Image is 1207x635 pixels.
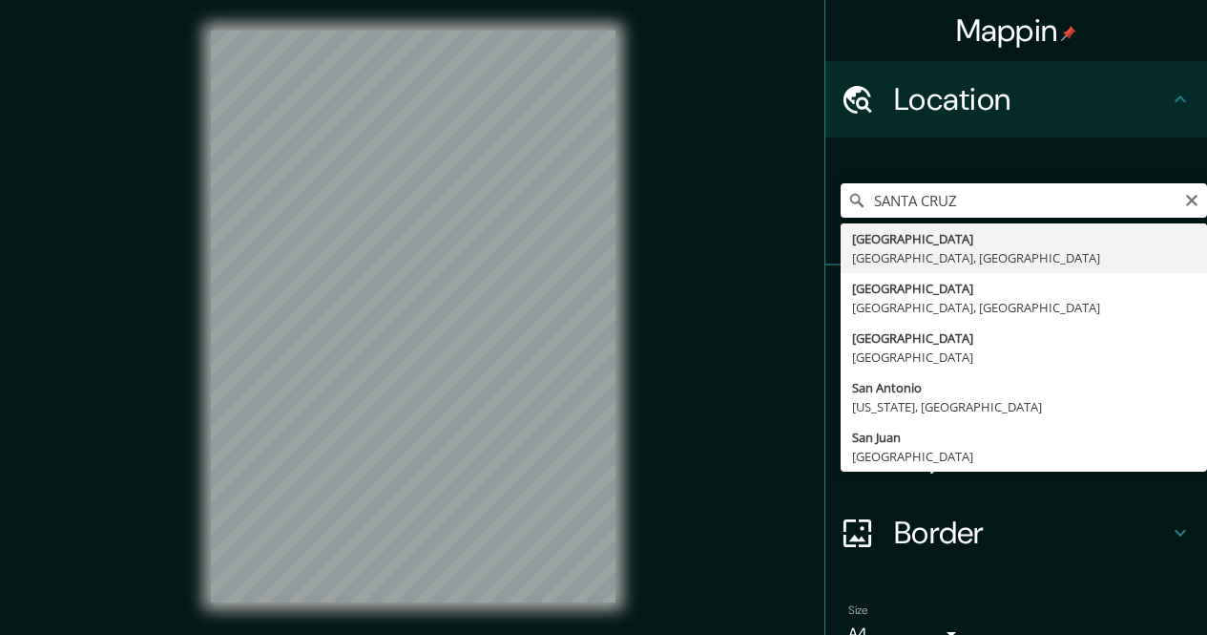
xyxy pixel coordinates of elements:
iframe: Help widget launcher [1037,561,1186,614]
canvas: Map [211,31,615,603]
h4: Mappin [956,11,1077,50]
h4: Layout [894,437,1169,476]
div: San Antonio [852,378,1196,397]
div: [GEOGRAPHIC_DATA] [852,447,1196,466]
div: [GEOGRAPHIC_DATA] [852,348,1196,367]
div: Pins [825,265,1207,342]
div: [GEOGRAPHIC_DATA] [852,229,1196,248]
img: pin-icon.png [1061,26,1076,41]
label: Size [848,603,868,619]
div: Location [825,61,1207,138]
div: Style [825,342,1207,418]
h4: Location [894,80,1169,118]
div: [GEOGRAPHIC_DATA], [GEOGRAPHIC_DATA] [852,298,1196,317]
div: San Juan [852,428,1196,447]
div: Layout [825,418,1207,495]
input: Pick your city or area [841,183,1207,218]
div: [GEOGRAPHIC_DATA], [GEOGRAPHIC_DATA] [852,248,1196,267]
div: Border [825,495,1207,571]
div: [US_STATE], [GEOGRAPHIC_DATA] [852,397,1196,416]
div: [GEOGRAPHIC_DATA] [852,328,1196,348]
button: Clear [1184,190,1199,208]
h4: Border [894,514,1169,552]
div: [GEOGRAPHIC_DATA] [852,279,1196,298]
